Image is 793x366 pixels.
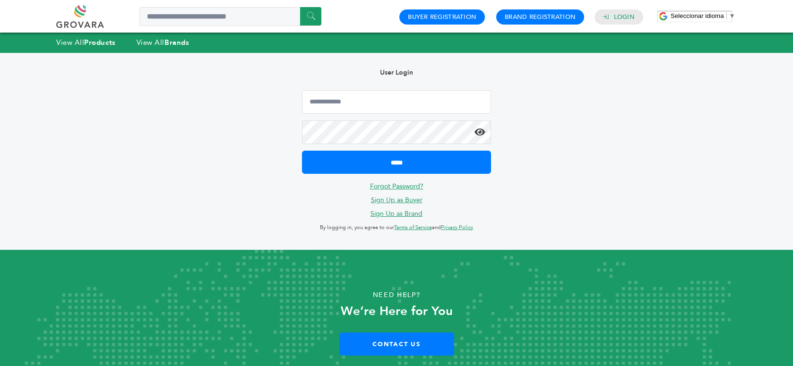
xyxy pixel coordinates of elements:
[726,12,727,19] span: ​
[371,209,422,218] a: Sign Up as Brand
[302,90,491,114] input: Email Address
[614,13,635,21] a: Login
[394,224,432,231] a: Terms of Service
[84,38,115,47] strong: Products
[56,38,116,47] a: View AllProducts
[371,196,422,204] a: Sign Up as Buyer
[341,303,453,320] strong: We’re Here for You
[137,38,190,47] a: View AllBrands
[671,12,735,19] a: Seleccionar idioma​
[729,12,735,19] span: ▼
[339,332,454,356] a: Contact Us
[505,13,576,21] a: Brand Registration
[40,288,753,302] p: Need Help?
[441,224,473,231] a: Privacy Policy
[164,38,189,47] strong: Brands
[139,7,321,26] input: Search a product or brand...
[302,120,491,144] input: Password
[408,13,476,21] a: Buyer Registration
[370,182,423,191] a: Forgot Password?
[302,222,491,233] p: By logging in, you agree to our and
[671,12,724,19] span: Seleccionar idioma
[380,68,413,77] b: User Login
